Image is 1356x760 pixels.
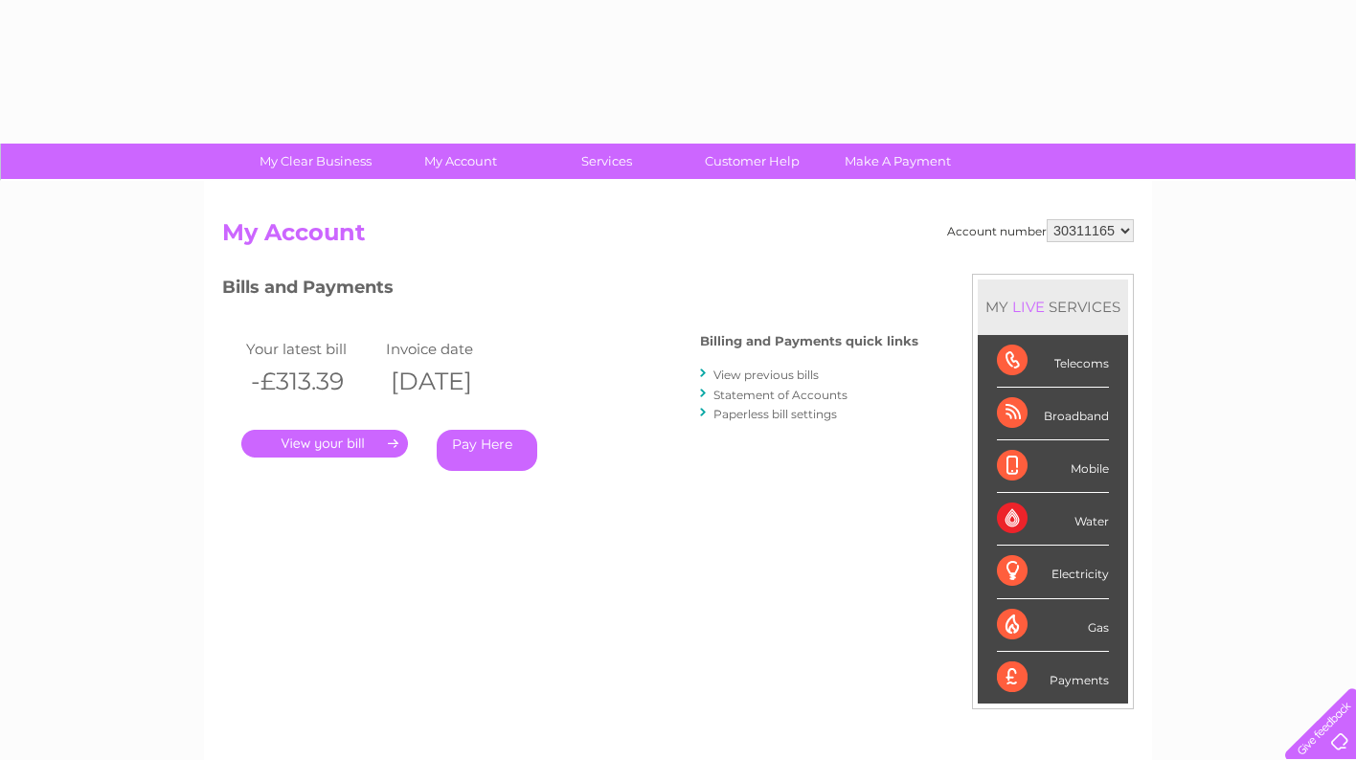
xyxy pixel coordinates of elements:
a: Customer Help [673,144,831,179]
div: Water [997,493,1109,546]
td: Your latest bill [241,336,381,362]
a: . [241,430,408,458]
a: Services [528,144,686,179]
div: LIVE [1008,298,1049,316]
a: View previous bills [713,368,819,382]
h2: My Account [222,219,1134,256]
a: My Account [382,144,540,179]
a: Make A Payment [819,144,977,179]
h4: Billing and Payments quick links [700,334,918,348]
div: Broadband [997,388,1109,440]
div: Electricity [997,546,1109,598]
div: Payments [997,652,1109,704]
a: Statement of Accounts [713,388,847,402]
div: Mobile [997,440,1109,493]
div: Gas [997,599,1109,652]
div: Account number [947,219,1134,242]
th: [DATE] [381,362,521,401]
div: MY SERVICES [978,279,1128,334]
td: Invoice date [381,336,521,362]
div: Telecoms [997,335,1109,388]
a: Pay Here [437,430,537,471]
h3: Bills and Payments [222,274,918,307]
a: My Clear Business [237,144,395,179]
th: -£313.39 [241,362,381,401]
a: Paperless bill settings [713,407,837,421]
